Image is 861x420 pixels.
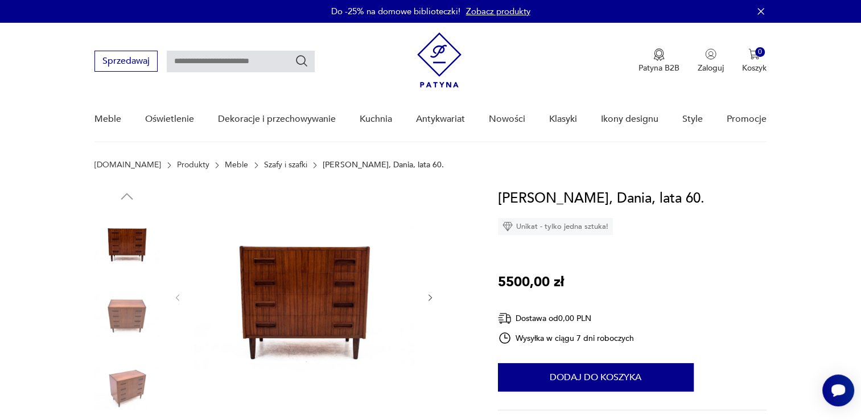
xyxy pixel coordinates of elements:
[653,48,665,61] img: Ikona medalu
[145,97,194,141] a: Oświetlenie
[822,374,854,406] iframe: Smartsupp widget button
[177,160,209,170] a: Produkty
[601,97,658,141] a: Ikony designu
[498,331,635,345] div: Wysyłka w ciągu 7 dni roboczych
[218,97,336,141] a: Dekoracje i przechowywanie
[498,363,694,392] button: Dodaj do koszyka
[638,63,679,73] p: Patyna B2B
[698,48,724,73] button: Zaloguj
[360,97,392,141] a: Kuchnia
[498,271,564,293] p: 5500,00 zł
[94,283,159,348] img: Zdjęcie produktu Komoda, Dania, lata 60.
[94,97,121,141] a: Meble
[331,6,460,17] p: Do -25% na domowe biblioteczki!
[755,47,765,57] div: 0
[94,160,161,170] a: [DOMAIN_NAME]
[498,188,705,209] h1: [PERSON_NAME], Dania, lata 60.
[705,48,716,60] img: Ikonka użytkownika
[194,188,414,405] img: Zdjęcie produktu Komoda, Dania, lata 60.
[94,58,158,66] a: Sprzedawaj
[638,48,679,73] button: Patyna B2B
[295,54,308,68] button: Szukaj
[549,97,577,141] a: Klasyki
[748,48,760,60] img: Ikona koszyka
[416,97,465,141] a: Antykwariat
[498,218,613,235] div: Unikat - tylko jedna sztuka!
[225,160,248,170] a: Meble
[498,311,635,326] div: Dostawa od 0,00 PLN
[323,160,443,170] p: [PERSON_NAME], Dania, lata 60.
[682,97,703,141] a: Style
[466,6,530,17] a: Zobacz produkty
[727,97,767,141] a: Promocje
[489,97,525,141] a: Nowości
[498,311,512,326] img: Ikona dostawy
[638,48,679,73] a: Ikona medaluPatyna B2B
[742,48,767,73] button: 0Koszyk
[94,211,159,275] img: Zdjęcie produktu Komoda, Dania, lata 60.
[502,221,513,232] img: Ikona diamentu
[417,32,462,88] img: Patyna - sklep z meblami i dekoracjami vintage
[698,63,724,73] p: Zaloguj
[94,51,158,72] button: Sprzedawaj
[264,160,307,170] a: Szafy i szafki
[742,63,767,73] p: Koszyk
